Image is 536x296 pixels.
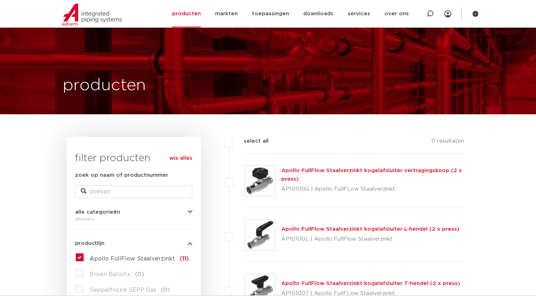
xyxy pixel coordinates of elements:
a: Apollo FullFlow Staalverzinkt kogelafsluiter vertragingsknop (2 x press) [281,168,462,182]
span: alle categorieën [75,209,120,215]
label: zoek op naam of productnummer [75,171,168,180]
h3: filter producten [75,151,192,165]
h1: producten [63,74,146,97]
img: Thumbnail for Apollo FullFlow Staalverzinkt kogelafsluiter L-hendel (2 x press) [245,220,275,250]
label: select all [233,137,269,146]
div: afsluiters [75,215,192,223]
span: Apollo FullFlow Staalverzinkt [90,256,175,262]
a: Apollo FullFlow Staalverzinkt kogelafsluiter T-hendel (2 x press) [281,281,460,286]
input: zoeken [75,185,192,198]
p: AP10100L | Apollo FullFlow Staalverzinkt [281,234,459,245]
p: 11 resultaten [431,137,464,148]
a: Apollo FullFlow Staalverzinkt kogelafsluiter L-hendel (2 x press) [281,226,459,232]
span: (0) [161,287,170,293]
span: (11) [180,256,189,262]
span: Broen Ballofix [90,272,130,277]
div: my IPS [444,6,451,22]
button: productlijn [75,241,192,246]
a: wis alles [169,154,192,163]
span: Seppelfricke SEPP Gas [90,287,156,293]
span: productlijn [75,241,105,246]
button: alle categorieën [75,209,192,215]
span: (0) [135,272,144,277]
img: Thumbnail for Apollo FullFlow Staalverzinkt kogelafsluiter vertragingsknop (2 x press) [245,165,275,196]
p: AP10100G | Apollo FullFLow Staalverzinkt [281,183,464,195]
